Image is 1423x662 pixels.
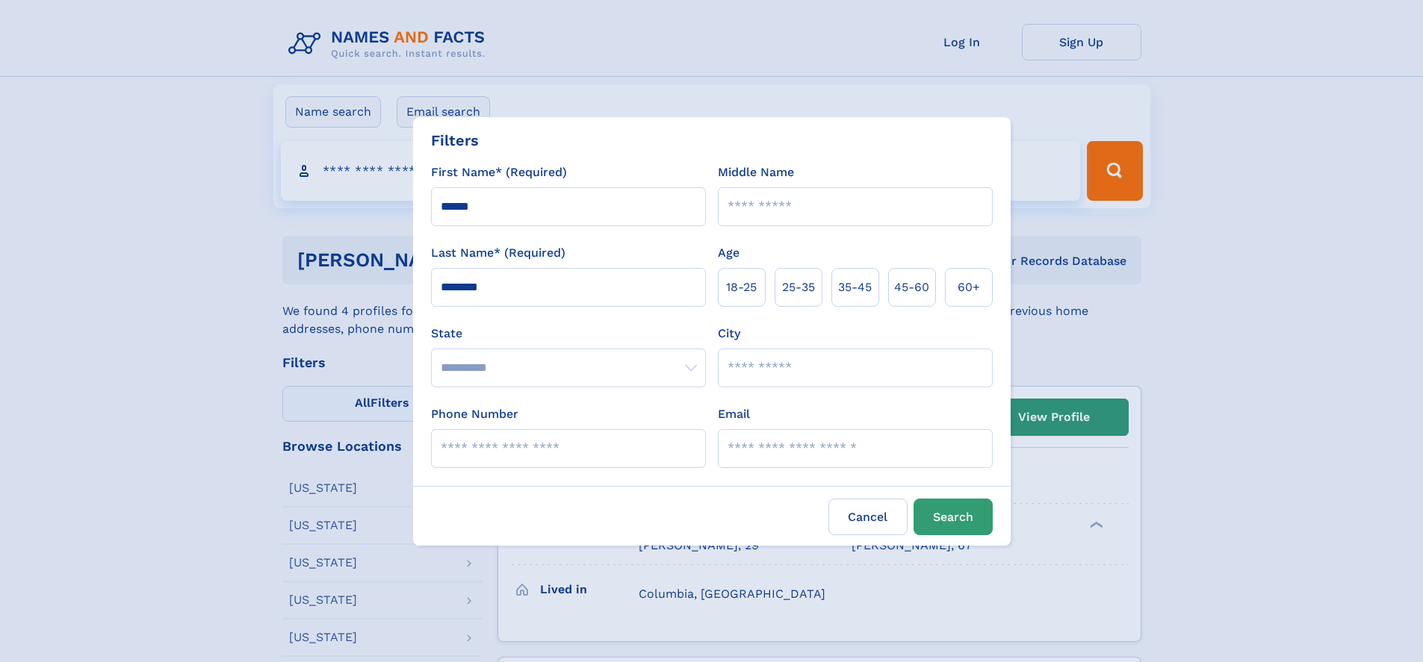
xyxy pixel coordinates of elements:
[914,499,993,535] button: Search
[431,163,567,181] label: First Name* (Required)
[431,405,518,423] label: Phone Number
[894,278,929,296] span: 45‑60
[958,278,980,296] span: 60+
[718,325,740,343] label: City
[718,405,750,423] label: Email
[838,278,872,296] span: 35‑45
[431,129,479,152] div: Filters
[726,278,757,296] span: 18‑25
[828,499,908,535] label: Cancel
[718,163,794,181] label: Middle Name
[431,244,565,262] label: Last Name* (Required)
[718,244,740,262] label: Age
[782,278,815,296] span: 25‑35
[431,325,706,343] label: State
